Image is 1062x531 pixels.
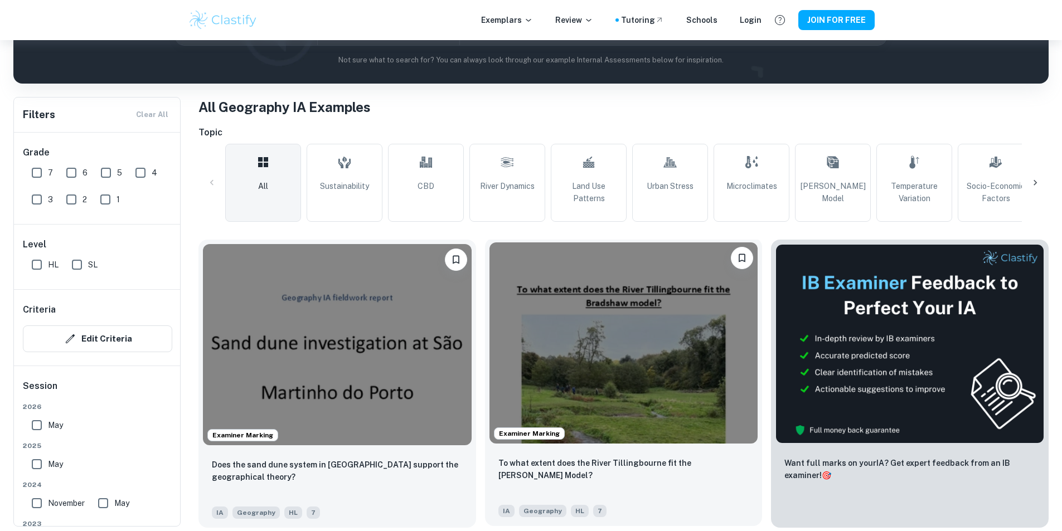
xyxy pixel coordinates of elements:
span: 4 [152,167,157,179]
a: ThumbnailWant full marks on yourIA? Get expert feedback from an IB examiner! [771,240,1049,528]
span: HL [48,259,59,271]
img: Clastify logo [188,9,259,31]
span: 2026 [23,402,172,412]
span: 7 [307,506,320,519]
button: Help and Feedback [770,11,789,30]
span: 5 [117,167,122,179]
p: Review [555,14,593,26]
p: Exemplars [481,14,533,26]
span: Land Use Patterns [556,180,622,204]
span: 6 [83,167,88,179]
span: SL [88,259,98,271]
h6: Filters [23,107,55,123]
span: 2025 [23,441,172,451]
span: May [114,497,129,509]
h6: Session [23,379,172,402]
span: HL [571,505,589,517]
span: 3 [48,193,53,206]
button: Please log in to bookmark exemplars [731,247,753,269]
span: 7 [48,167,53,179]
span: 1 [117,193,120,206]
span: Temperature Variation [881,180,947,204]
span: 2024 [23,480,172,490]
button: Edit Criteria [23,325,172,352]
h6: Level [23,238,172,251]
span: 2 [83,193,87,206]
span: IA [212,506,228,519]
img: Geography IA example thumbnail: To what extent does the River Tillingbou [489,242,758,444]
span: River Dynamics [480,180,535,192]
button: JOIN FOR FREE [798,10,875,30]
span: HL [284,506,302,519]
a: Tutoring [621,14,664,26]
span: November [48,497,85,509]
span: IA [498,505,515,517]
span: May [48,458,63,470]
img: Thumbnail [775,244,1044,444]
span: Examiner Marking [494,428,564,439]
span: [PERSON_NAME] Model [800,180,866,204]
a: Schools [686,14,717,26]
h6: Grade [23,146,172,159]
span: Geography [232,506,280,519]
img: Geography IA example thumbnail: Does the sand dune system in São Martinh [203,244,472,445]
span: Socio-Economic Factors [963,180,1029,204]
span: Examiner Marking [208,430,278,440]
a: Examiner MarkingPlease log in to bookmark exemplarsDoes the sand dune system in São Martinho do P... [198,240,476,528]
a: Login [740,14,762,26]
span: 7 [593,505,607,517]
span: Sustainability [320,180,369,192]
p: Not sure what to search for? You can always look through our example Internal Assessments below f... [22,55,1040,66]
span: Geography [519,505,566,517]
p: Does the sand dune system in São Martinho do Porto support the geographical theory? [212,459,463,483]
span: Urban Stress [647,180,694,192]
span: All [258,180,268,192]
a: Examiner MarkingPlease log in to bookmark exemplarsTo what extent does the River Tillingbourne fi... [485,240,763,528]
span: 2023 [23,519,172,529]
h6: Topic [198,126,1049,139]
span: Microclimates [726,180,777,192]
p: Want full marks on your IA ? Get expert feedback from an IB examiner! [784,457,1035,481]
span: May [48,419,63,431]
h6: Criteria [23,303,56,316]
span: CBD [418,180,434,192]
span: 🎯 [822,471,831,480]
h1: All Geography IA Examples [198,97,1049,117]
button: Please log in to bookmark exemplars [445,249,467,271]
p: To what extent does the River Tillingbourne fit the Bradshaw Model? [498,457,749,481]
